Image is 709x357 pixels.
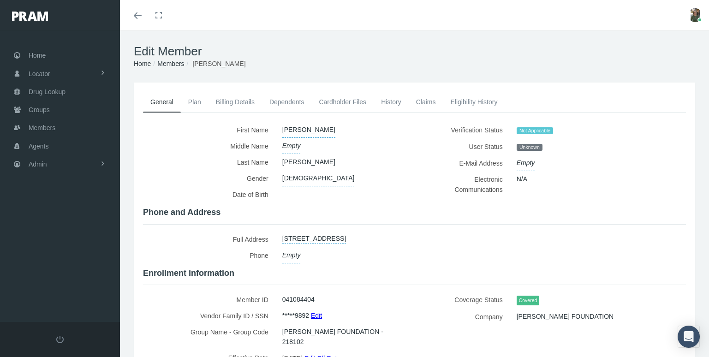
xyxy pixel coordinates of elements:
a: Home [134,60,151,67]
label: Last Name [143,154,275,170]
label: User Status [422,138,510,155]
span: [PERSON_NAME] FOUNDATION - 218102 [282,324,401,350]
a: Members [157,60,184,67]
span: Drug Lookup [29,83,66,101]
span: Agents [29,137,49,155]
a: Dependents [262,92,312,112]
span: N/A [517,171,527,187]
span: Locator [29,65,50,83]
img: PRAM_20_x_78.png [12,12,48,21]
label: Company [422,309,510,325]
label: First Name [143,122,275,138]
a: Cardholder Files [311,92,374,112]
a: Claims [409,92,443,112]
span: Covered [517,296,540,305]
span: [DEMOGRAPHIC_DATA] [282,170,355,186]
label: Member ID [143,292,275,308]
label: Date of Birth [143,186,275,202]
label: Vendor Family ID / SSN [143,308,275,324]
span: Groups [29,101,50,119]
a: Edit [311,309,322,322]
label: Verification Status [422,122,510,138]
a: Eligibility History [443,92,505,112]
label: E-Mail Address [422,155,510,171]
label: Gender [143,170,275,186]
a: General [143,92,181,113]
span: [PERSON_NAME] [282,154,335,170]
label: Electronic Communications [422,171,510,197]
span: Empty [282,247,301,263]
label: Phone [143,247,275,263]
span: [PERSON_NAME] [282,122,335,138]
h4: Phone and Address [143,208,686,218]
span: 041084404 [282,292,315,307]
a: History [374,92,409,112]
span: Not Applicable [517,127,554,135]
span: Home [29,47,46,64]
label: Coverage Status [422,292,510,309]
img: S_Profile_Picture_15372.jpg [688,8,702,22]
a: [STREET_ADDRESS] [282,231,346,244]
span: Empty [282,138,301,154]
span: [PERSON_NAME] [192,60,245,67]
span: Admin [29,155,47,173]
label: Group Name - Group Code [143,324,275,350]
span: [PERSON_NAME] FOUNDATION [517,309,614,324]
label: Full Address [143,231,275,247]
h1: Edit Member [134,44,695,59]
span: Empty [517,155,535,171]
label: Middle Name [143,138,275,154]
a: Plan [181,92,209,112]
h4: Enrollment information [143,268,686,279]
a: Billing Details [209,92,262,112]
div: Open Intercom Messenger [678,326,700,348]
span: Unknown [517,144,542,151]
span: Members [29,119,55,137]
